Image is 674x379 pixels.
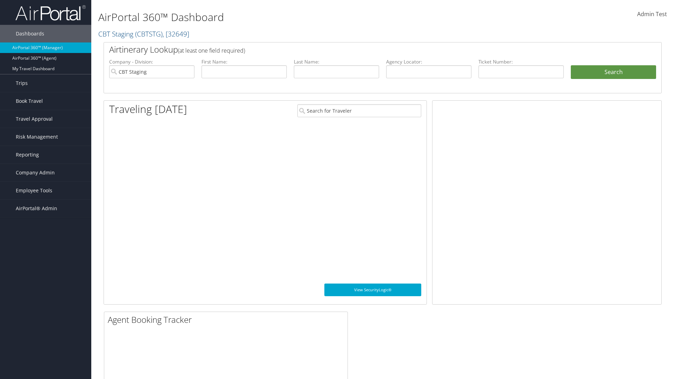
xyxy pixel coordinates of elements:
[16,74,28,92] span: Trips
[16,128,58,146] span: Risk Management
[16,182,52,199] span: Employee Tools
[16,25,44,42] span: Dashboards
[109,58,194,65] label: Company - Division:
[637,10,667,18] span: Admin Test
[15,5,86,21] img: airportal-logo.png
[178,47,245,54] span: (at least one field required)
[16,110,53,128] span: Travel Approval
[98,29,189,39] a: CBT Staging
[163,29,189,39] span: , [ 32649 ]
[109,44,610,55] h2: Airtinerary Lookup
[16,200,57,217] span: AirPortal® Admin
[637,4,667,25] a: Admin Test
[108,314,348,326] h2: Agent Booking Tracker
[98,10,477,25] h1: AirPortal 360™ Dashboard
[571,65,656,79] button: Search
[478,58,564,65] label: Ticket Number:
[386,58,471,65] label: Agency Locator:
[201,58,287,65] label: First Name:
[16,146,39,164] span: Reporting
[135,29,163,39] span: ( CBTSTG )
[109,102,187,117] h1: Traveling [DATE]
[294,58,379,65] label: Last Name:
[16,164,55,181] span: Company Admin
[16,92,43,110] span: Book Travel
[324,284,421,296] a: View SecurityLogic®
[297,104,421,117] input: Search for Traveler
